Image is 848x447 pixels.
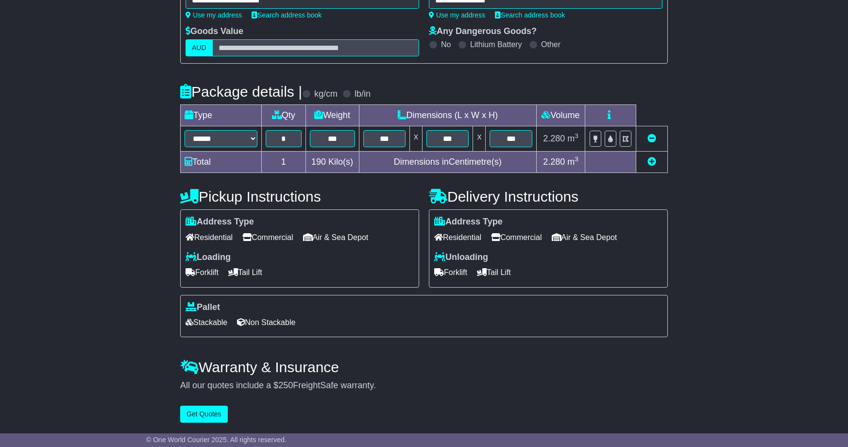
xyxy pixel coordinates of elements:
[252,11,322,19] a: Search address book
[543,134,565,143] span: 2.280
[567,134,578,143] span: m
[186,11,242,19] a: Use my address
[495,11,565,19] a: Search address book
[237,315,295,330] span: Non Stackable
[180,84,302,100] h4: Package details |
[536,105,585,126] td: Volume
[575,155,578,163] sup: 3
[181,105,262,126] td: Type
[186,230,233,245] span: Residential
[429,189,668,205] h4: Delivery Instructions
[180,359,668,375] h4: Warranty & Insurance
[429,26,537,37] label: Any Dangerous Goods?
[491,230,542,245] span: Commercial
[541,40,560,49] label: Other
[441,40,451,49] label: No
[305,105,359,126] td: Weight
[311,157,326,167] span: 190
[314,89,338,100] label: kg/cm
[434,265,467,280] span: Forklift
[429,11,485,19] a: Use my address
[181,152,262,173] td: Total
[477,265,511,280] span: Tail Lift
[186,302,220,313] label: Pallet
[575,132,578,139] sup: 3
[186,315,227,330] span: Stackable
[228,265,262,280] span: Tail Lift
[543,157,565,167] span: 2.280
[473,126,486,152] td: x
[359,105,536,126] td: Dimensions (L x W x H)
[434,217,503,227] label: Address Type
[262,152,306,173] td: 1
[242,230,293,245] span: Commercial
[186,265,219,280] span: Forklift
[146,436,287,444] span: © One World Courier 2025. All rights reserved.
[552,230,617,245] span: Air & Sea Depot
[359,152,536,173] td: Dimensions in Centimetre(s)
[180,380,668,391] div: All our quotes include a $ FreightSafe warranty.
[434,252,488,263] label: Unloading
[434,230,481,245] span: Residential
[567,157,578,167] span: m
[355,89,371,100] label: lb/in
[410,126,423,152] td: x
[186,39,213,56] label: AUD
[186,252,231,263] label: Loading
[180,189,419,205] h4: Pickup Instructions
[305,152,359,173] td: Kilo(s)
[186,26,243,37] label: Goods Value
[647,134,656,143] a: Remove this item
[470,40,522,49] label: Lithium Battery
[180,406,228,423] button: Get Quotes
[278,380,293,390] span: 250
[647,157,656,167] a: Add new item
[186,217,254,227] label: Address Type
[262,105,306,126] td: Qty
[303,230,369,245] span: Air & Sea Depot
